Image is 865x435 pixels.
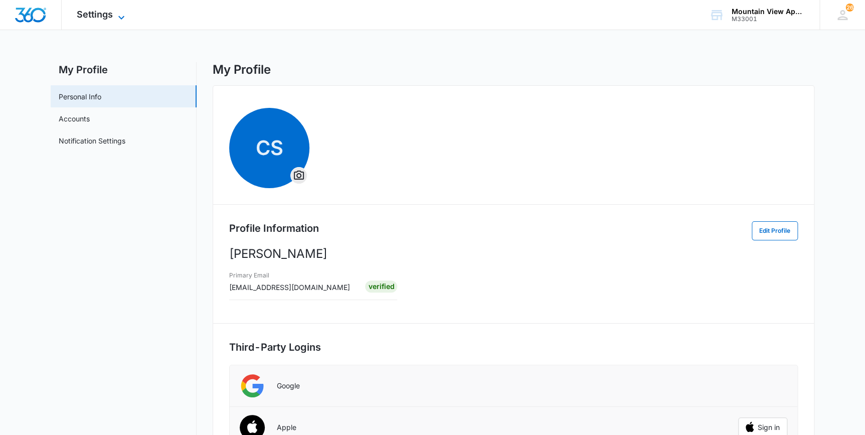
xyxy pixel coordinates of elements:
span: 26 [845,4,853,12]
p: Google [277,381,300,390]
div: account name [732,8,805,16]
span: CSOverflow Menu [229,108,309,188]
a: Personal Info [59,91,101,102]
h2: Profile Information [229,221,319,236]
span: CS [229,108,309,188]
button: Overflow Menu [291,168,307,184]
h2: Third-Party Logins [229,340,798,355]
p: Apple [277,423,296,432]
img: Google [240,373,265,398]
button: Edit Profile [752,221,798,240]
h2: My Profile [51,62,197,77]
iframe: Sign in with Google Button [733,375,792,397]
div: account id [732,16,805,23]
div: Verified [365,280,397,293]
h3: Primary Email [229,271,350,280]
span: Settings [77,9,113,20]
h1: My Profile [213,62,271,77]
span: [EMAIL_ADDRESS][DOMAIN_NAME] [229,283,350,292]
p: [PERSON_NAME] [229,245,798,263]
div: notifications count [845,4,853,12]
a: Notification Settings [59,135,125,146]
a: Accounts [59,113,90,124]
